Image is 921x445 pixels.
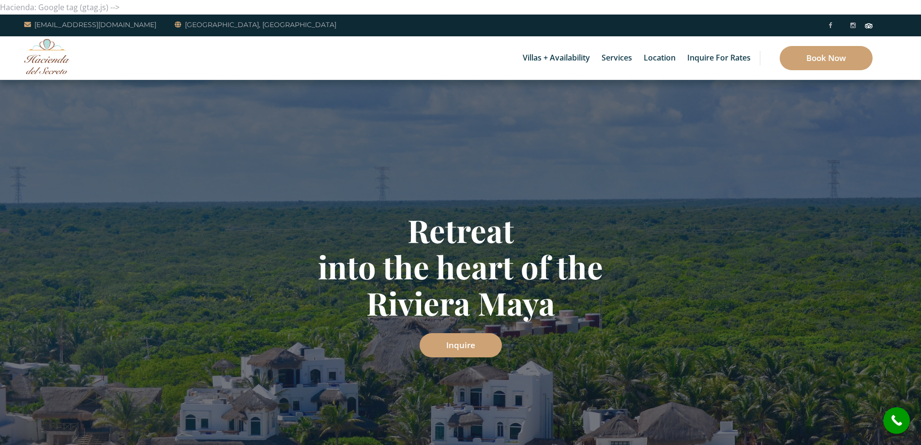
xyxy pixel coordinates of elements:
a: [GEOGRAPHIC_DATA], [GEOGRAPHIC_DATA] [175,19,336,31]
a: Inquire [420,333,502,357]
i: call [886,410,907,431]
a: [EMAIL_ADDRESS][DOMAIN_NAME] [24,19,156,31]
a: Inquire for Rates [682,36,755,80]
a: Services [597,36,637,80]
a: Book Now [780,46,873,70]
img: Tripadvisor_logomark.svg [865,23,873,28]
h1: Retreat into the heart of the Riviera Maya [178,212,744,321]
a: Villas + Availability [518,36,595,80]
a: call [883,407,910,434]
a: Location [639,36,680,80]
img: Awesome Logo [24,39,70,74]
